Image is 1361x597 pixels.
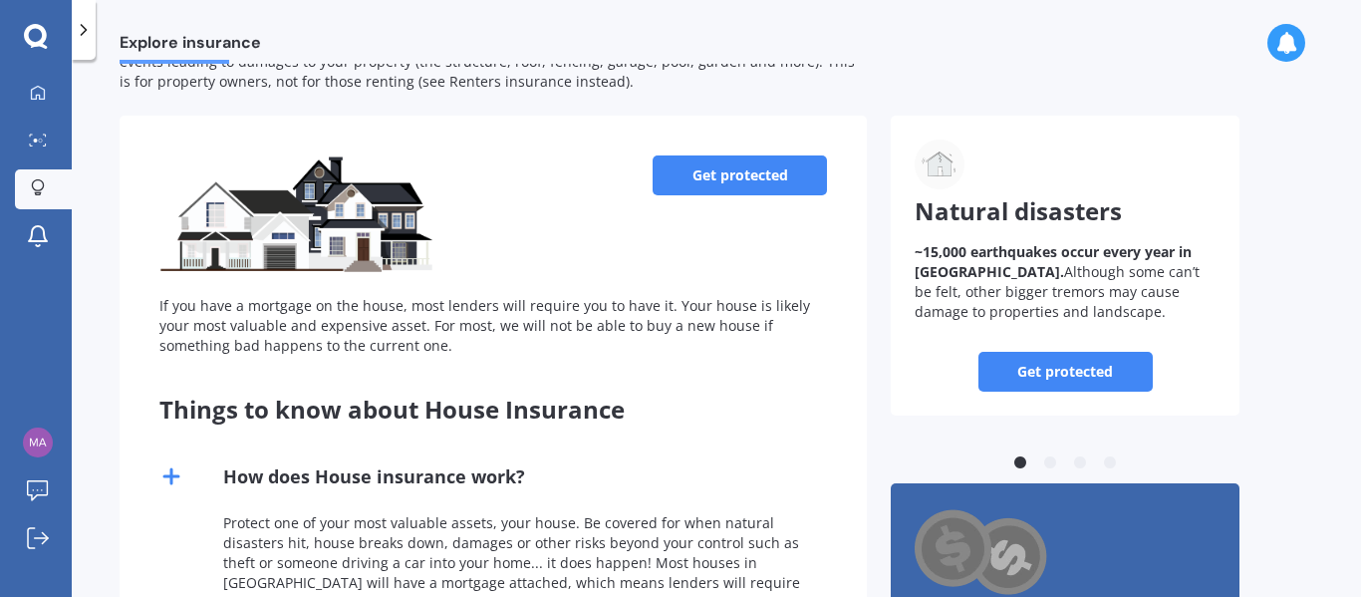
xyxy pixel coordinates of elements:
[159,296,827,356] div: If you have a mortgage on the house, most lenders will require you to have it. Your house is like...
[159,155,434,275] img: House insurance
[223,464,525,489] div: How does House insurance work?
[915,140,964,189] img: Natural disasters
[120,33,261,60] span: Explore insurance
[1100,453,1120,473] button: 4
[653,155,827,195] a: Get protected
[23,428,53,457] img: 0da201bb17dd2fc76c1669b67ddfc202
[978,352,1153,392] a: Get protected
[159,393,625,426] span: Things to know about House Insurance
[915,242,1216,322] p: Although some can’t be felt, other bigger tremors may cause damage to properties and landscape.
[1070,453,1090,473] button: 3
[915,242,1192,281] b: ~15,000 earthquakes occur every year in [GEOGRAPHIC_DATA].
[1040,453,1060,473] button: 2
[915,194,1122,227] span: Natural disasters
[120,32,855,91] span: House insurance protects you if something bad happens to your home including fires, natural disas...
[1010,453,1030,473] button: 1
